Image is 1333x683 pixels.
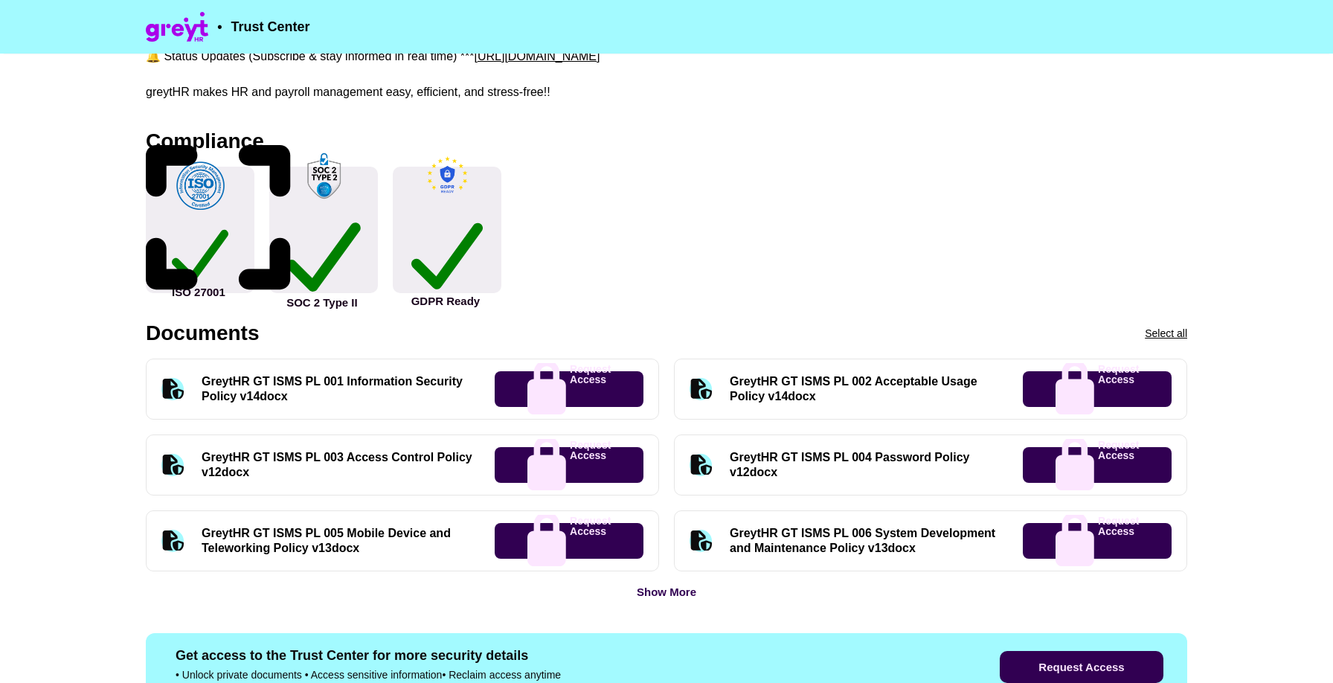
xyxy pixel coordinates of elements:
p: Request Access [1098,364,1139,415]
div: Documents [146,323,259,344]
div: Select all [1145,328,1187,339]
span: Trust Center [231,20,310,33]
img: Company Banner [146,12,208,42]
div: GDPR Ready [411,213,484,307]
img: check [300,152,348,200]
p: Request Access [1098,516,1139,567]
div: Show More [637,586,696,597]
div: GreytHR GT ISMS PL 001 Information Security Policy v14docx [202,374,477,404]
p: • Unlock private documents • Access sensitive information • Reclaim access anytime [176,670,909,680]
div: SOC 2 Type II [286,212,361,308]
div: GreytHR GT ISMS PL 002 Acceptable Usage Policy v14docx [730,374,1005,404]
div: GreytHR GT ISMS PL 005 Mobile Device and Teleworking Policy v13docx [202,526,477,556]
img: check [423,153,472,201]
div: Compliance [146,131,264,152]
span: • [217,20,222,33]
p: Request Access [570,516,611,567]
p: Request Access [570,440,611,491]
h3: Get access to the Trust Center for more security details [176,648,909,664]
a: [URL][DOMAIN_NAME] [475,50,600,62]
p: Request Access [570,364,611,415]
div: GreytHR GT ISMS PL 004 Password Policy v12docx [730,450,1005,480]
button: Request Access [1000,651,1163,683]
div: GreytHR GT ISMS PL 006 System Development and Maintenance Policy v13docx [730,526,1005,556]
div: GreytHR GT ISMS PL 003 Access Control Policy v12docx [202,450,477,480]
p: Request Access [1098,440,1139,491]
